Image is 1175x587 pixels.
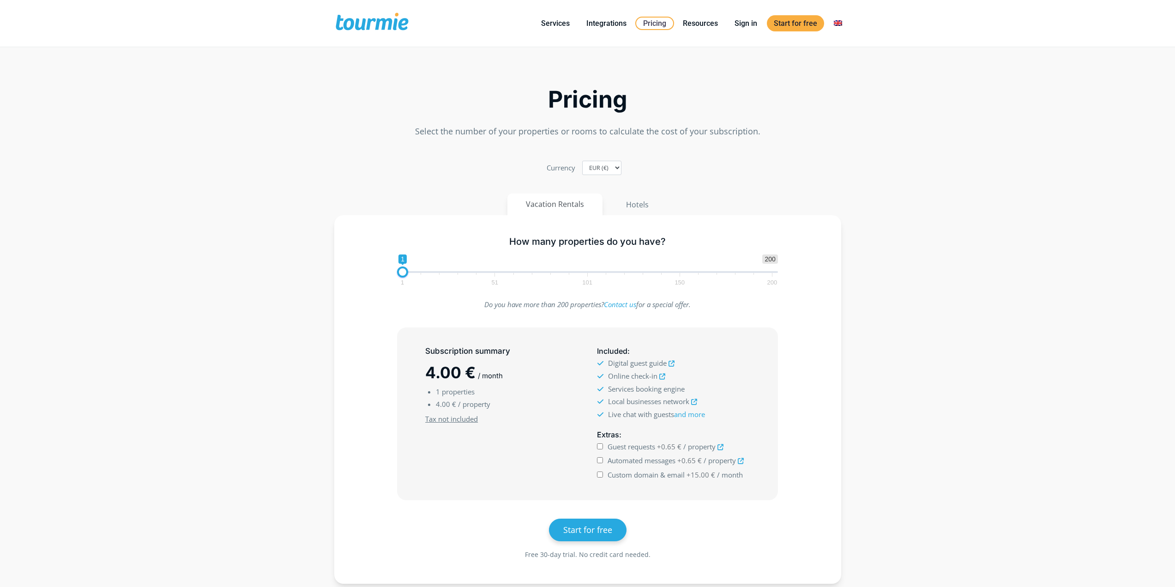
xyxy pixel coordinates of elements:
[425,414,478,424] u: Tax not included
[635,17,674,30] a: Pricing
[704,456,736,465] span: / property
[674,410,705,419] a: and more
[657,442,681,451] span: +0.65 €
[673,280,686,284] span: 150
[767,15,824,31] a: Start for free
[608,470,685,479] span: Custom domain & email
[334,89,841,110] h2: Pricing
[608,384,685,393] span: Services booking engine
[597,345,749,357] h5: :
[608,442,655,451] span: Guest requests
[490,280,500,284] span: 51
[398,254,407,264] span: 1
[397,298,778,311] p: Do you have more than 200 properties? for a special offer.
[687,470,715,479] span: +15.00 €
[442,387,475,396] span: properties
[549,519,627,541] a: Start for free
[581,280,594,284] span: 101
[334,125,841,138] p: Select the number of your properties or rooms to calculate the cost of your subscription.
[507,194,603,215] button: Vacation Rentals
[717,470,743,479] span: / month
[597,430,619,439] span: Extras
[563,524,612,535] span: Start for free
[762,254,777,264] span: 200
[478,371,503,380] span: / month
[579,18,633,29] a: Integrations
[728,18,764,29] a: Sign in
[608,371,657,381] span: Online check-in
[683,442,716,451] span: / property
[397,236,778,248] h5: How many properties do you have?
[608,410,705,419] span: Live chat with guests
[827,18,849,29] a: Switch to
[525,550,651,559] span: Free 30-day trial. No credit card needed.
[425,345,578,357] h5: Subscription summary
[425,363,476,382] span: 4.00 €
[436,387,440,396] span: 1
[436,399,456,409] span: 4.00 €
[597,346,627,356] span: Included
[676,18,725,29] a: Resources
[607,194,668,216] button: Hotels
[534,18,577,29] a: Services
[597,429,749,441] h5: :
[766,280,779,284] span: 200
[604,300,636,309] a: Contact us
[608,358,667,368] span: Digital guest guide
[677,456,702,465] span: +0.65 €
[608,456,675,465] span: Automated messages
[399,280,405,284] span: 1
[608,397,689,406] span: Local businesses network
[458,399,490,409] span: / property
[547,162,575,174] label: Currency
